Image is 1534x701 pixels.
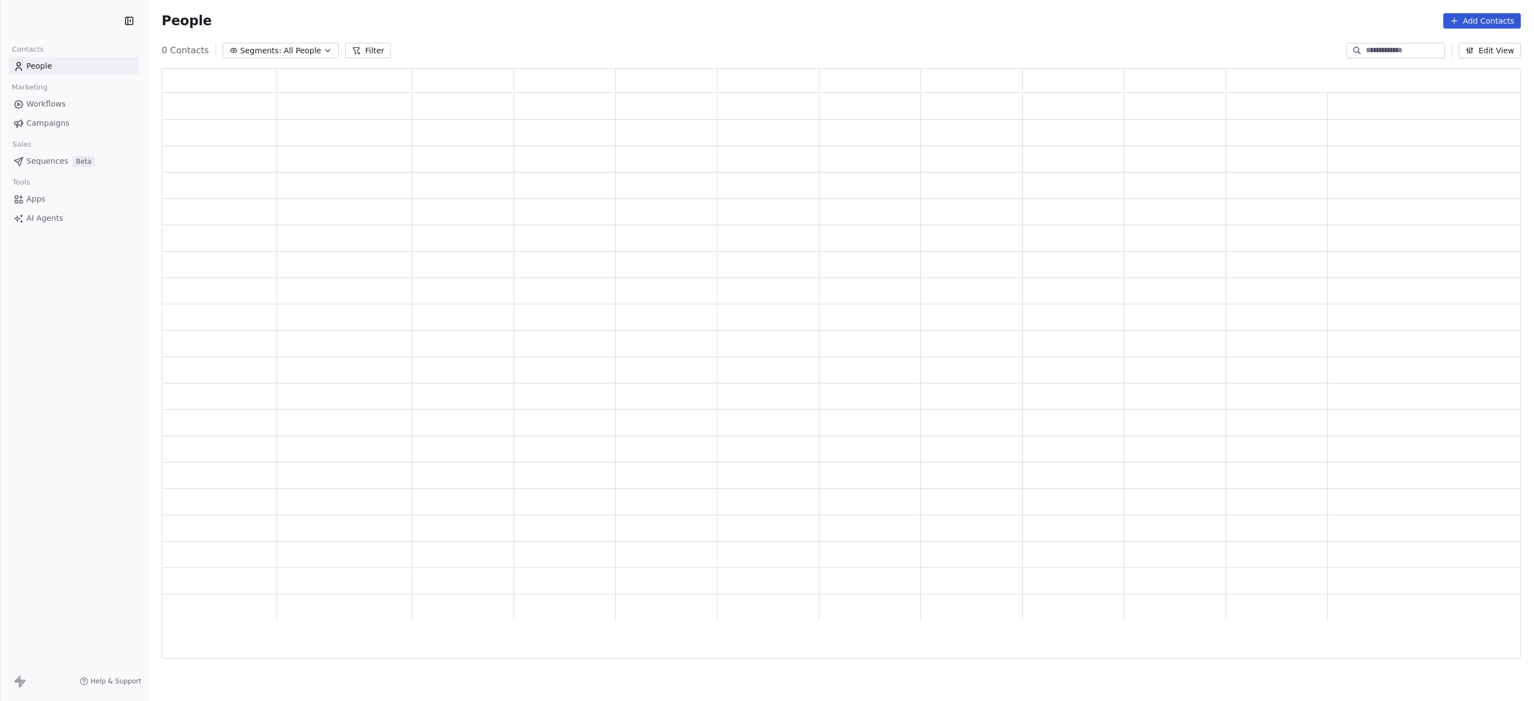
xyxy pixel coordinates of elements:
span: People [162,13,212,29]
div: grid [162,93,1521,659]
span: Marketing [7,79,52,96]
a: Apps [9,190,139,208]
span: Workflows [26,98,66,110]
a: SequencesBeta [9,152,139,170]
span: Sequences [26,155,68,167]
a: Campaigns [9,114,139,132]
span: Apps [26,193,46,205]
span: 0 Contacts [162,44,209,57]
a: Workflows [9,95,139,113]
span: People [26,60,52,72]
a: People [9,57,139,75]
span: Segments: [240,45,282,57]
button: Add Contacts [1443,13,1521,29]
span: Campaigns [26,118,69,129]
a: AI Agents [9,209,139,227]
a: Help & Support [80,677,141,686]
span: Beta [73,156,95,167]
span: Help & Support [91,677,141,686]
span: Sales [8,136,36,153]
button: Edit View [1459,43,1521,58]
span: AI Agents [26,213,63,224]
span: Tools [8,174,35,191]
span: All People [284,45,321,57]
span: Contacts [7,41,48,58]
button: Filter [345,43,391,58]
